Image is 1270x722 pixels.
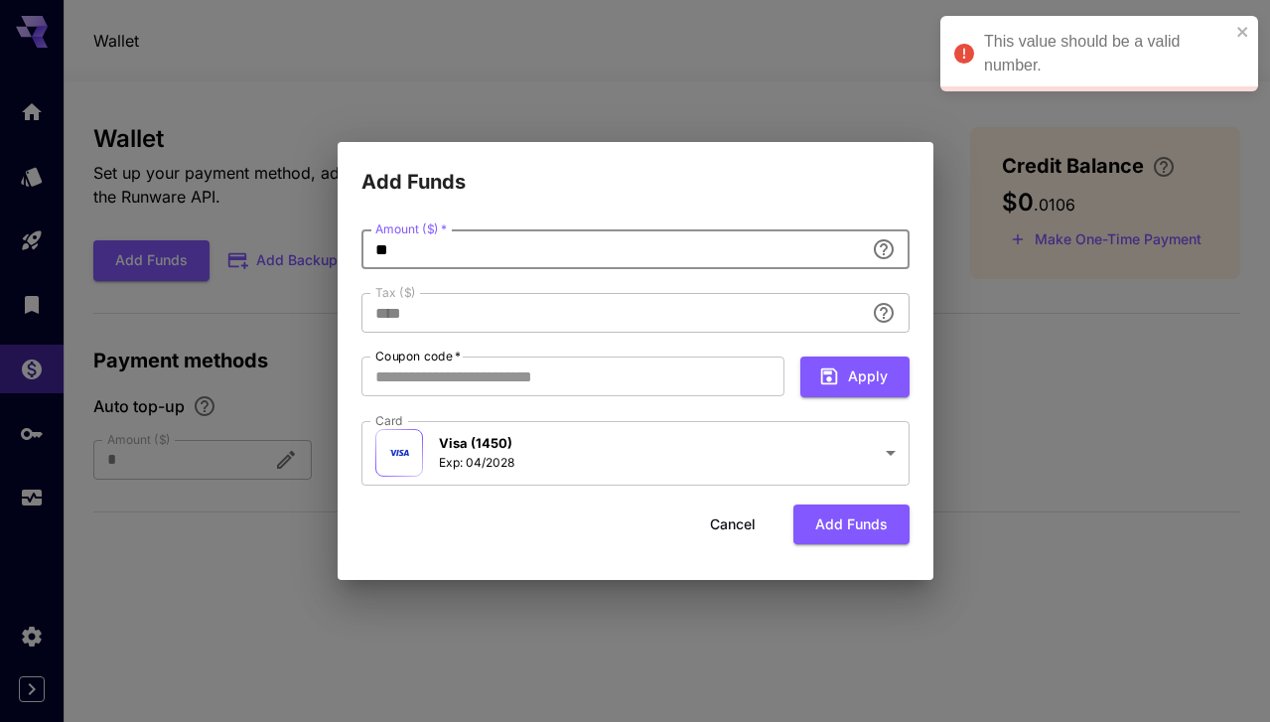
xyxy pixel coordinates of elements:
[1236,24,1250,40] button: close
[375,284,416,301] label: Tax ($)
[375,220,447,237] label: Amount ($)
[375,348,461,364] label: Coupon code
[793,505,910,545] button: Add funds
[984,30,1230,77] div: This value should be a valid number.
[800,357,910,397] button: Apply
[439,454,514,472] p: Exp: 04/2028
[439,434,514,454] p: Visa (1450)
[338,142,933,198] h2: Add Funds
[688,505,777,545] button: Cancel
[375,412,403,429] label: Card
